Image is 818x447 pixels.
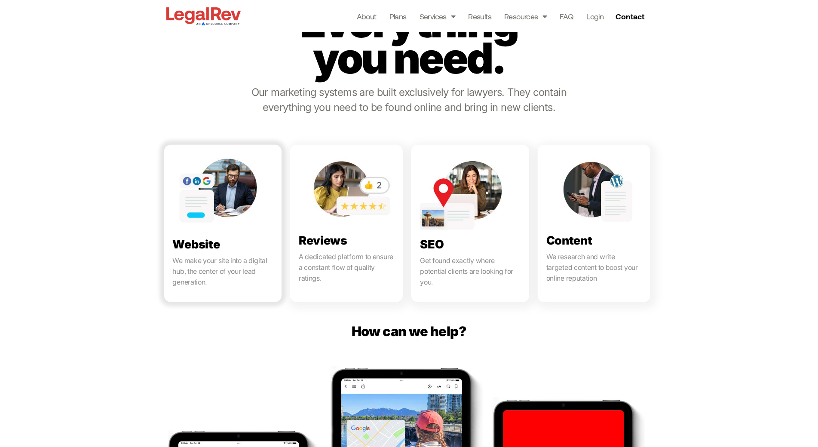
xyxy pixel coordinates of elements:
a: Contact [612,9,650,23]
a: Content We research and write targeted content to boost your online reputation [538,145,650,302]
a: Reviews A dedicated platform to ensure a constant flow of quality ratings. [290,145,403,302]
a: FAQ [560,10,573,22]
a: SEO Get found exactly where potential clients are looking for you. [411,145,529,302]
a: Plans [389,10,407,22]
a: Website We make your site into a digital hub, the center of your lead generation. [164,145,282,302]
nav: Menu [357,10,604,22]
p: Everything you need. [284,4,534,76]
a: Services [420,10,456,22]
span: Contact [616,12,644,20]
p: Our marketing systems are built exclusively for lawyers. They contain everything you need to be f... [247,85,571,115]
a: Results [468,10,491,22]
a: Login [586,10,604,22]
p: How can we help? [246,324,572,339]
a: Resources [504,10,547,22]
a: About [357,10,377,22]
